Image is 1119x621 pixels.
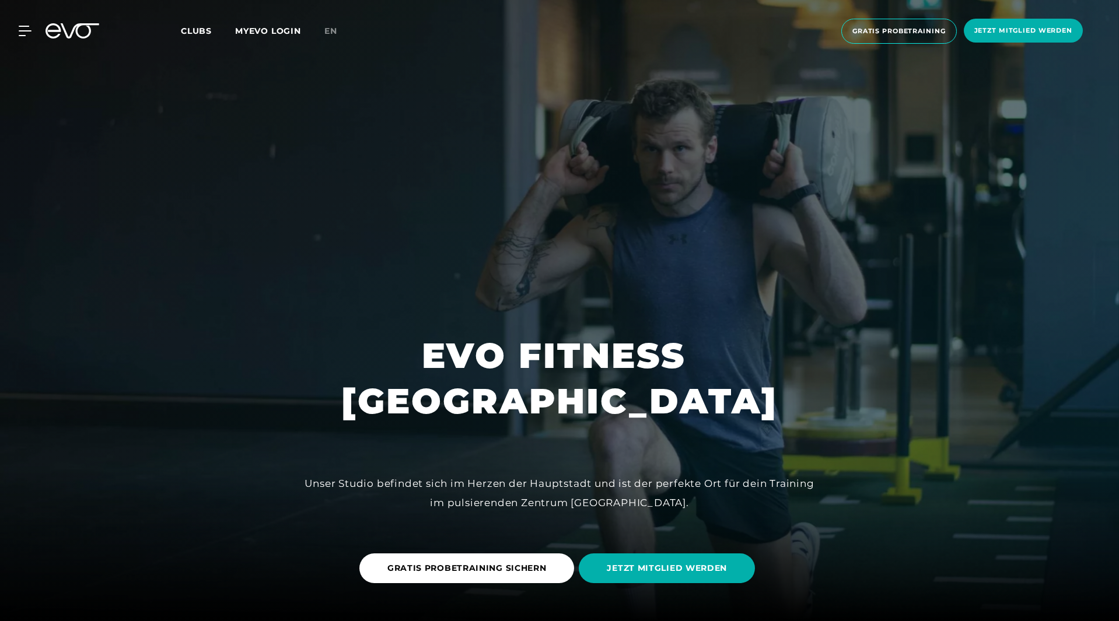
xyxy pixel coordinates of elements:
a: en [324,24,351,38]
a: Clubs [181,25,235,36]
span: en [324,26,337,36]
a: GRATIS PROBETRAINING SICHERN [359,545,579,592]
div: Unser Studio befindet sich im Herzen der Hauptstadt und ist der perfekte Ort für dein Training im... [297,474,822,512]
span: Jetzt Mitglied werden [974,26,1072,36]
a: MYEVO LOGIN [235,26,301,36]
h1: EVO FITNESS [GEOGRAPHIC_DATA] [341,333,778,424]
a: Jetzt Mitglied werden [960,19,1086,44]
span: Gratis Probetraining [852,26,946,36]
a: Gratis Probetraining [838,19,960,44]
span: JETZT MITGLIED WERDEN [607,562,727,574]
span: GRATIS PROBETRAINING SICHERN [387,562,547,574]
a: JETZT MITGLIED WERDEN [579,545,760,592]
span: Clubs [181,26,212,36]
